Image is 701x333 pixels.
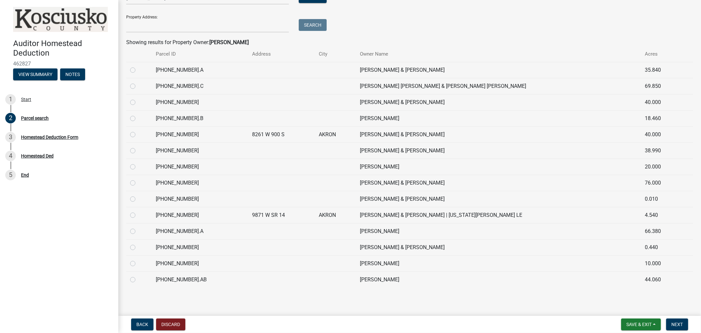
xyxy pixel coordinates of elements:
td: 0.440 [641,239,680,255]
span: 462827 [13,61,105,67]
div: Parcel search [21,116,49,120]
td: [PERSON_NAME] [356,271,641,288]
td: 40.000 [641,94,680,110]
td: 20.000 [641,159,680,175]
td: 0.010 [641,191,680,207]
div: 3 [5,132,16,142]
td: [PERSON_NAME] [356,159,641,175]
td: [PERSON_NAME] & [PERSON_NAME] [356,126,641,142]
div: 5 [5,170,16,180]
td: 8261 W 900 S [248,126,315,142]
button: Search [299,19,327,31]
td: [PHONE_NUMBER].B [152,110,248,126]
th: Address [248,46,315,62]
button: Notes [60,68,85,80]
td: [PERSON_NAME] & [PERSON_NAME] [356,175,641,191]
td: [PHONE_NUMBER] [152,126,248,142]
td: [PERSON_NAME] [356,110,641,126]
td: [PERSON_NAME] & [PERSON_NAME] [356,239,641,255]
td: [PHONE_NUMBER].C [152,78,248,94]
td: 4.540 [641,207,680,223]
td: [PERSON_NAME] [356,223,641,239]
img: Kosciusko County, Indiana [13,7,108,32]
td: 18.460 [641,110,680,126]
button: Discard [156,319,185,330]
td: [PHONE_NUMBER].A [152,62,248,78]
td: AKRON [315,207,356,223]
th: Owner Name [356,46,641,62]
td: AKRON [315,126,356,142]
th: Parcel ID [152,46,248,62]
td: [PERSON_NAME] [356,255,641,271]
div: 4 [5,151,16,161]
td: [PHONE_NUMBER] [152,142,248,159]
div: Homestead Ded [21,154,54,158]
th: Acres [641,46,680,62]
td: [PHONE_NUMBER] [152,94,248,110]
button: Back [131,319,153,330]
span: Save & Exit [626,322,652,327]
div: Start [21,97,31,102]
td: [PERSON_NAME] & [PERSON_NAME] | [US_STATE][PERSON_NAME] LE [356,207,641,223]
strong: [PERSON_NAME] [209,39,249,45]
td: [PERSON_NAME] & [PERSON_NAME] [356,94,641,110]
td: 69.850 [641,78,680,94]
td: 9871 W SR 14 [248,207,315,223]
div: End [21,173,29,177]
th: City [315,46,356,62]
button: View Summary [13,68,58,80]
td: 40.000 [641,126,680,142]
td: [PHONE_NUMBER] [152,175,248,191]
td: [PHONE_NUMBER] [152,159,248,175]
td: [PHONE_NUMBER] [152,239,248,255]
td: 10.000 [641,255,680,271]
div: 1 [5,94,16,105]
wm-modal-confirm: Notes [60,72,85,77]
div: Showing results for Property Owner: [126,38,693,46]
td: [PHONE_NUMBER] [152,255,248,271]
div: Homestead Deduction Form [21,135,78,140]
td: 38.990 [641,142,680,159]
button: Save & Exit [621,319,661,330]
td: 35.840 [641,62,680,78]
td: [PHONE_NUMBER].A [152,223,248,239]
div: 2 [5,113,16,123]
td: [PHONE_NUMBER] [152,207,248,223]
td: [PERSON_NAME] & [PERSON_NAME] [356,142,641,159]
span: Next [671,322,683,327]
td: [PHONE_NUMBER] [152,191,248,207]
td: 44.060 [641,271,680,288]
wm-modal-confirm: Summary [13,72,58,77]
td: [PHONE_NUMBER].AB [152,271,248,288]
button: Next [666,319,688,330]
h4: Auditor Homestead Deduction [13,39,113,58]
td: 76.000 [641,175,680,191]
td: [PERSON_NAME] & [PERSON_NAME] [356,62,641,78]
span: Back [136,322,148,327]
td: [PERSON_NAME] [PERSON_NAME] & [PERSON_NAME] [PERSON_NAME] [356,78,641,94]
td: 66.380 [641,223,680,239]
td: [PERSON_NAME] & [PERSON_NAME] [356,191,641,207]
